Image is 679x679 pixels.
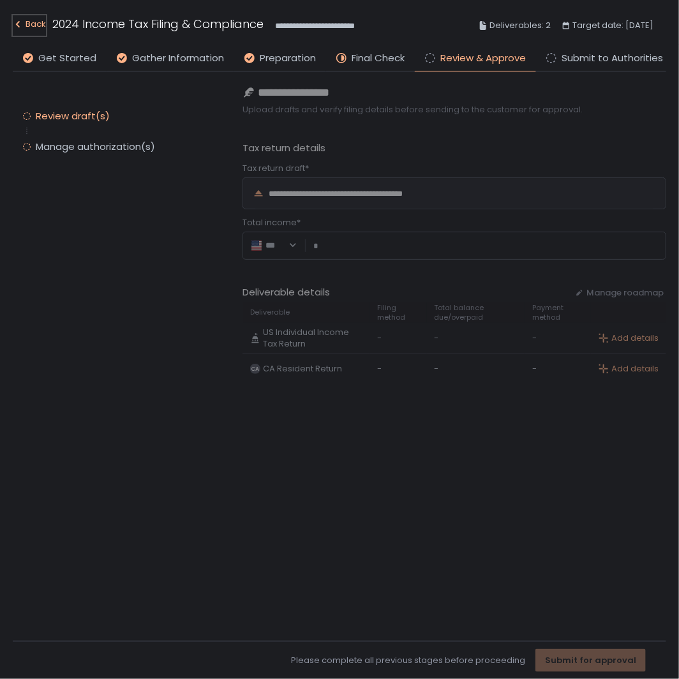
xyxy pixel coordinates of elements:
[260,51,316,66] span: Preparation
[352,51,405,66] span: Final Check
[36,110,110,123] div: Review draft(s)
[13,17,46,32] div: Back
[440,51,526,66] span: Review & Approve
[572,18,653,33] span: Target date: [DATE]
[562,51,663,66] span: Submit to Authorities
[13,15,46,36] button: Back
[38,51,96,66] span: Get Started
[36,140,155,153] div: Manage authorization(s)
[132,51,224,66] span: Gather Information
[489,18,551,33] span: Deliverables: 2
[291,655,525,666] span: Please complete all previous stages before proceeding
[52,15,264,33] h1: 2024 Income Tax Filing & Compliance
